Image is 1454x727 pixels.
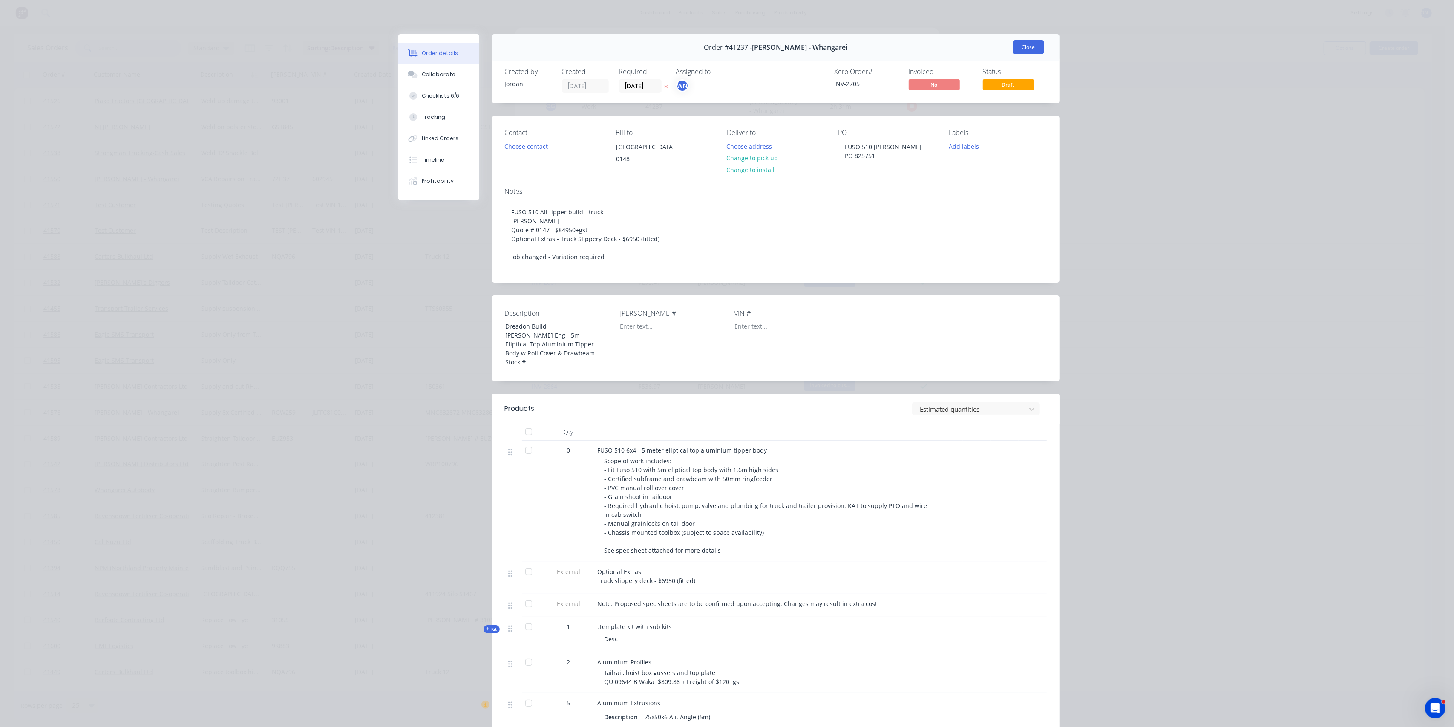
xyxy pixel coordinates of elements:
span: Aluminium Profiles [598,658,652,666]
button: Choose contact [500,141,552,152]
div: Notes [505,188,1047,196]
span: .Template kit with sub kits [598,623,672,631]
div: Timeline [422,156,444,164]
span: Aluminium Extrusions [598,699,661,707]
span: External [547,599,591,608]
span: FUSO 510 6x4 - 5 meter eliptical top aluminium tipper body [598,446,767,454]
div: Deliver to [727,129,824,137]
div: FUSO 510 [PERSON_NAME] PO 825751 [838,141,928,162]
div: 0148 [616,153,687,165]
span: 2 [567,658,570,666]
div: Assigned to [676,68,761,76]
div: PO [838,129,936,137]
div: Created by [505,68,552,76]
div: Created [562,68,609,76]
button: Choose address [722,141,777,152]
button: Profitability [398,170,479,192]
button: Add labels [944,141,984,152]
div: Required [619,68,666,76]
span: 1 [567,622,570,631]
div: Qty [543,424,594,441]
div: Profitability [422,177,454,185]
div: Labels [949,129,1047,137]
span: [PERSON_NAME] - Whangarei [752,43,847,52]
div: [GEOGRAPHIC_DATA]0148 [609,141,694,168]
div: 75x50x6 Ali. Angle (5m) [642,711,714,723]
span: Scope of work includes: - Fit Fuso 510 with 5m eliptical top body with 1.6m high sides - Certifie... [605,457,929,554]
span: 0 [567,446,570,455]
div: Invoiced [909,68,973,76]
div: INV-2705 [835,79,898,88]
div: Contact [505,129,602,137]
button: Tracking [398,107,479,128]
div: Status [983,68,1047,76]
label: VIN # [734,308,841,318]
button: Linked Orders [398,128,479,149]
span: Draft [983,79,1034,90]
span: Note: Proposed spec sheets are to be confirmed upon accepting. Changes may result in extra cost. [598,600,879,608]
div: Order details [422,49,458,57]
div: Bill to [616,129,713,137]
iframe: Intercom live chat [1425,698,1445,718]
span: Kit [486,626,497,632]
button: Close [1013,40,1044,54]
div: Xero Order # [835,68,898,76]
div: Tracking [422,113,445,121]
div: Linked Orders [422,135,458,142]
button: Change to install [722,164,779,175]
label: [PERSON_NAME]# [619,308,726,318]
div: Collaborate [422,71,455,78]
span: Order #41237 - [704,43,752,52]
div: Jordan [505,79,552,88]
div: FUSO 510 Ali tipper build - truck [PERSON_NAME] Quote # 0147 - $84950+gst Optional Extras - Truck... [505,199,1047,270]
div: Checklists 6/6 [422,92,459,100]
div: Description [605,711,642,723]
span: 5 [567,698,570,707]
label: Description [505,308,611,318]
button: Change to pick up [722,152,783,164]
button: Collaborate [398,64,479,85]
div: [GEOGRAPHIC_DATA] [616,141,687,153]
span: No [909,79,960,90]
button: Checklists 6/6 [398,85,479,107]
div: Dreadon Build [PERSON_NAME] Eng - 5m Eliptical Top Aluminium Tipper Body w Roll Cover & Drawbeam ... [498,320,605,368]
span: Optional Extras: Truck slippery deck - $6950 (fitted) [598,568,696,585]
button: Kit [484,625,500,633]
span: Desc [605,635,618,643]
span: External [547,567,591,576]
button: Timeline [398,149,479,170]
span: Tailrail, hoist box gussets and top plate QU 09644 B Waka $809.88 + Freight of $120+gst [605,669,742,686]
button: Order details [398,43,479,64]
div: Products [505,404,535,414]
button: WN [676,79,689,92]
